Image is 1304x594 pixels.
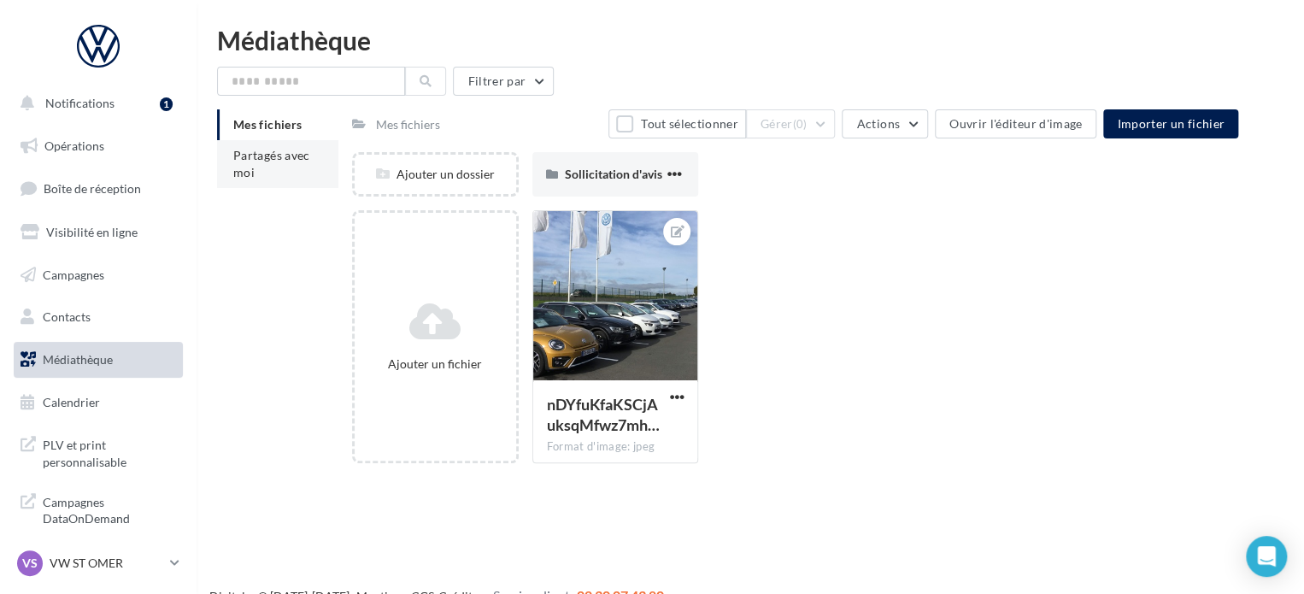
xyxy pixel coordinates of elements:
button: Notifications 1 [10,85,179,121]
div: 1 [160,97,173,111]
span: PLV et print personnalisable [43,433,176,470]
a: Opérations [10,128,186,164]
span: Contacts [43,309,91,324]
div: Mes fichiers [376,116,440,133]
span: Calendrier [43,395,100,409]
p: VW ST OMER [50,555,163,572]
div: Open Intercom Messenger [1246,536,1287,577]
span: VS [22,555,38,572]
a: Campagnes DataOnDemand [10,484,186,534]
a: Contacts [10,299,186,335]
button: Filtrer par [453,67,554,96]
span: Mes fichiers [233,117,302,132]
span: Partagés avec moi [233,148,310,179]
button: Tout sélectionner [608,109,745,138]
span: Boîte de réception [44,181,141,196]
span: Opérations [44,138,104,153]
div: Médiathèque [217,27,1283,53]
span: nDYfuKfaKSCjAuksqMfwz7mhwXe4Cm6QilLBCW3jrBAy8V2l0Ou_8jHnRJZkZmkn6MJG781KMIuRQU0nBA=s0 [547,395,660,434]
button: Actions [842,109,927,138]
a: Boîte de réception [10,170,186,207]
a: Campagnes [10,257,186,293]
a: VS VW ST OMER [14,547,183,579]
button: Importer un fichier [1103,109,1238,138]
span: Campagnes DataOnDemand [43,491,176,527]
span: Campagnes [43,267,104,281]
a: PLV et print personnalisable [10,426,186,477]
div: Ajouter un fichier [361,356,509,373]
span: Notifications [45,96,115,110]
div: Ajouter un dossier [355,166,516,183]
span: Médiathèque [43,352,113,367]
a: Calendrier [10,385,186,421]
span: (0) [793,117,808,131]
button: Ouvrir l'éditeur d'image [935,109,1096,138]
a: Médiathèque [10,342,186,378]
span: Actions [856,116,899,131]
span: Importer un fichier [1117,116,1225,131]
div: Format d'image: jpeg [547,439,684,455]
a: Visibilité en ligne [10,215,186,250]
span: Sollicitation d'avis [565,167,662,181]
button: Gérer(0) [746,109,836,138]
span: Visibilité en ligne [46,225,138,239]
